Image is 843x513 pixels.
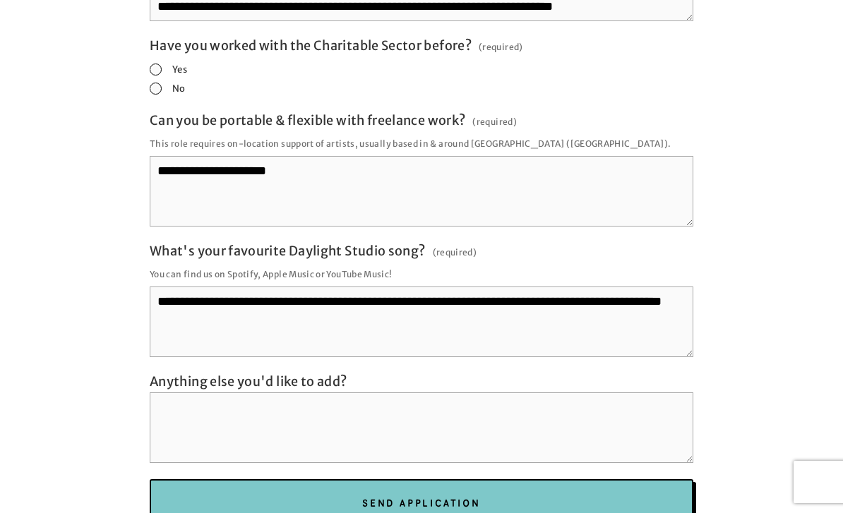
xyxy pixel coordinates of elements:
[172,83,186,95] span: No
[479,37,523,56] span: (required)
[472,112,517,131] span: (required)
[150,373,347,390] span: Anything else you'd like to add?
[433,243,477,262] span: (required)
[150,37,472,54] span: Have you worked with the Charitable Sector before?
[150,134,693,153] p: This role requires on-location support of artists, usually based in & around [GEOGRAPHIC_DATA] ([...
[150,265,693,284] p: You can find us on Spotify, Apple Music or YouTube Music!
[150,112,465,128] span: Can you be portable & flexible with freelance work?
[150,243,425,259] span: What's your favourite Daylight Studio song?
[362,496,481,509] span: Send Application
[172,64,187,76] span: Yes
